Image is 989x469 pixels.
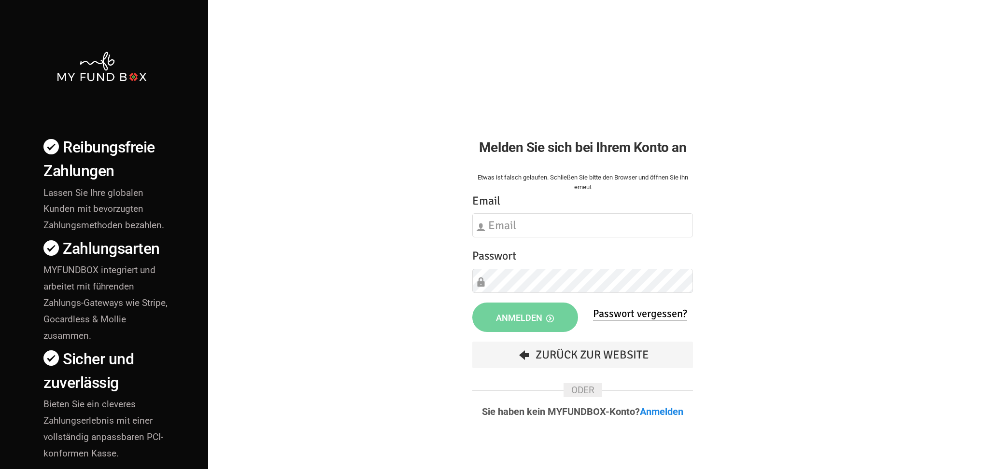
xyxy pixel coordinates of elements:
h4: Sicher und zuverlässig [43,347,170,395]
a: Anmelden [640,406,683,417]
a: Zurück zur Website [472,342,693,368]
span: Anmelden [496,313,554,323]
label: Email [472,192,500,210]
span: MYFUNDBOX integriert und arbeitet mit führenden Zahlungs-Gateways wie Stripe, Gocardless & Mollie... [43,264,168,341]
h4: Zahlungsarten [43,237,170,261]
h2: Melden Sie sich bei Ihrem Konto an [472,137,693,158]
span: ODER [564,383,602,397]
button: Anmelden [472,303,578,332]
label: Passwort [472,247,516,265]
p: Sie haben kein MYFUNDBOX-Konto? [472,407,693,416]
div: Etwas ist falsch gelaufen. Schließen Sie bitte den Browser und öffnen Sie ihn erneut [472,173,693,192]
input: Email [472,213,693,237]
span: Bieten Sie ein cleveres Zahlungserlebnis mit einer vollständig anpassbaren PCI-konformen Kasse. [43,399,163,459]
h4: Reibungsfreie Zahlungen [43,136,170,183]
img: mfbwhite.png [56,51,148,83]
span: Lassen Sie Ihre globalen Kunden mit bevorzugten Zahlungsmethoden bezahlen. [43,187,164,231]
a: Passwort vergessen? [593,307,687,320]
